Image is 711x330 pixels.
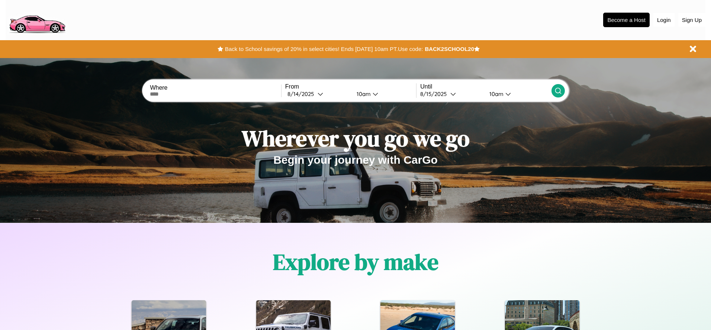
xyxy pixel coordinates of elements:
img: logo [6,4,68,35]
button: Login [653,13,675,27]
label: Where [150,84,281,91]
h1: Explore by make [273,247,438,277]
button: Back to School savings of 20% in select cities! Ends [DATE] 10am PT.Use code: [223,44,425,54]
div: 8 / 14 / 2025 [287,90,318,97]
div: 10am [353,90,373,97]
button: 8/14/2025 [285,90,351,98]
label: Until [420,83,551,90]
button: Become a Host [603,13,650,27]
button: 10am [351,90,416,98]
b: BACK2SCHOOL20 [425,46,474,52]
button: 10am [483,90,551,98]
div: 10am [486,90,505,97]
div: 8 / 15 / 2025 [420,90,450,97]
label: From [285,83,416,90]
button: Sign Up [678,13,705,27]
